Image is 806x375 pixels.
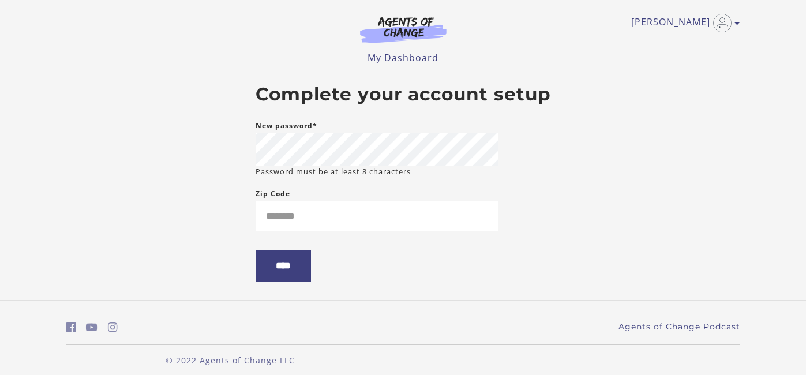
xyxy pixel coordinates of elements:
[86,322,98,333] i: https://www.youtube.com/c/AgentsofChangeTestPrepbyMeaganMitchell (Open in a new window)
[108,322,118,333] i: https://www.instagram.com/agentsofchangeprep/ (Open in a new window)
[86,319,98,336] a: https://www.youtube.com/c/AgentsofChangeTestPrepbyMeaganMitchell (Open in a new window)
[256,84,551,106] h2: Complete your account setup
[66,354,394,366] p: © 2022 Agents of Change LLC
[348,16,459,43] img: Agents of Change Logo
[618,321,740,333] a: Agents of Change Podcast
[368,51,438,64] a: My Dashboard
[108,319,118,336] a: https://www.instagram.com/agentsofchangeprep/ (Open in a new window)
[256,166,411,177] small: Password must be at least 8 characters
[66,319,76,336] a: https://www.facebook.com/groups/aswbtestprep (Open in a new window)
[256,187,290,201] label: Zip Code
[631,14,734,32] a: Toggle menu
[66,322,76,333] i: https://www.facebook.com/groups/aswbtestprep (Open in a new window)
[256,119,317,133] label: New password*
